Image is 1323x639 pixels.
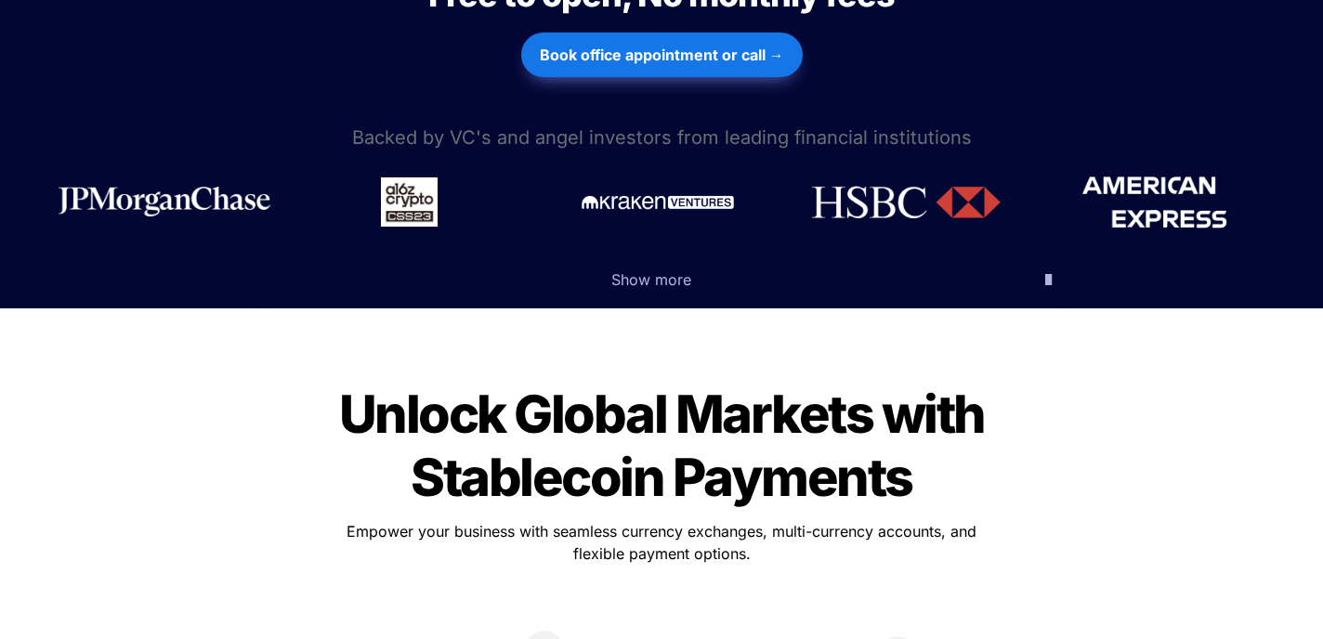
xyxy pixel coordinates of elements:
[243,251,1080,308] button: Show more
[521,33,803,77] button: Book office appointment or call →
[521,23,803,86] a: Book office appointment or call →
[352,126,972,149] span: Backed by VC's and angel investors from leading financial institutions
[540,46,784,64] strong: Book office appointment or call →
[611,270,691,289] span: Show more
[339,383,994,509] span: Unlock Global Markets with Stablecoin Payments
[347,522,981,563] span: Empower your business with seamless currency exchanges, multi-currency accounts, and flexible pay...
